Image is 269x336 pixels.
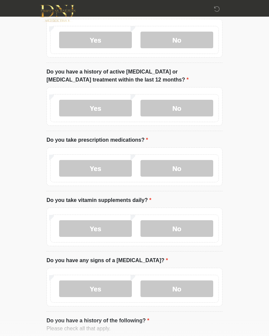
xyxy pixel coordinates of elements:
label: Yes [59,280,132,297]
div: Please check all that apply. [46,325,223,333]
label: Yes [59,100,132,116]
label: Do you take vitamin supplements daily? [46,196,151,204]
label: No [140,280,213,297]
label: No [140,100,213,116]
label: Do you have a history of the following? [46,317,149,325]
label: Yes [59,220,132,237]
label: Do you have a history of active [MEDICAL_DATA] or [MEDICAL_DATA] treatment within the last 12 mon... [46,68,223,84]
label: No [140,220,213,237]
label: Yes [59,32,132,48]
label: Do you have any signs of a [MEDICAL_DATA]? [46,256,168,264]
label: Yes [59,160,132,177]
label: No [140,32,213,48]
img: DNJ Med Boutique Logo [40,5,75,22]
label: No [140,160,213,177]
label: Do you take prescription medications? [46,136,148,144]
